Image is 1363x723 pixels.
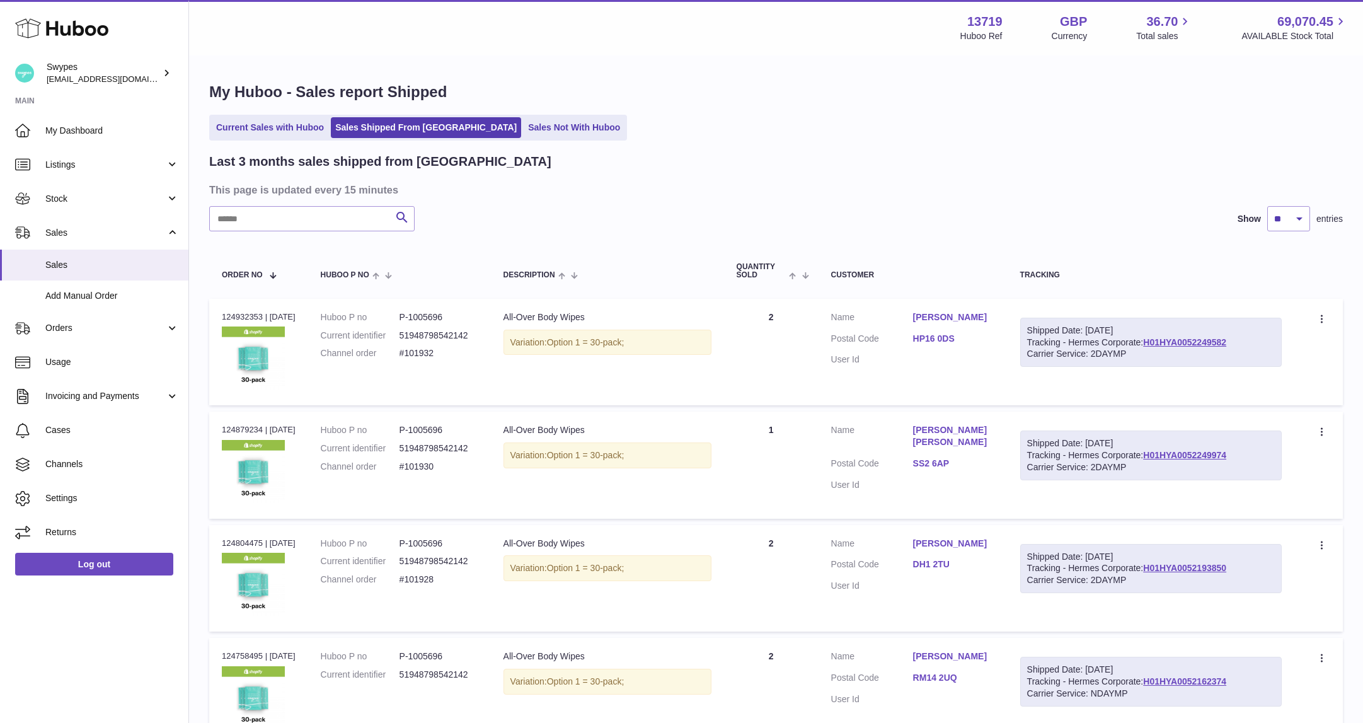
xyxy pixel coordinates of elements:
[547,337,624,347] span: Option 1 = 30-pack;
[400,330,478,342] dd: 51948798542142
[724,299,819,405] td: 2
[1027,348,1275,360] div: Carrier Service: 2DAYMP
[1027,664,1275,676] div: Shipped Date: [DATE]
[967,13,1003,30] strong: 13719
[831,672,913,687] dt: Postal Code
[1143,337,1226,347] a: H01HYA0052249582
[1020,318,1282,367] div: Tracking - Hermes Corporate:
[1143,450,1226,460] a: H01HYA0052249974
[400,461,478,473] dd: #101930
[831,311,913,327] dt: Name
[913,672,995,684] a: RM14 2UQ
[45,322,166,334] span: Orders
[45,458,179,470] span: Channels
[1027,437,1275,449] div: Shipped Date: [DATE]
[321,574,400,586] dt: Channel order
[503,555,711,581] div: Variation:
[45,424,179,436] span: Cases
[222,538,296,549] div: 124804475 | [DATE]
[1143,563,1226,573] a: H01HYA0052193850
[1020,271,1282,279] div: Tracking
[47,61,160,85] div: Swypes
[1052,30,1088,42] div: Currency
[913,651,995,662] a: [PERSON_NAME]
[1027,551,1275,563] div: Shipped Date: [DATE]
[831,333,913,348] dt: Postal Code
[724,525,819,632] td: 2
[831,651,913,666] dt: Name
[321,651,400,662] dt: Huboo P no
[913,333,995,345] a: HP16 0DS
[831,458,913,473] dt: Postal Code
[547,450,624,460] span: Option 1 = 30-pack;
[45,356,179,368] span: Usage
[547,676,624,686] span: Option 1 = 30-pack;
[321,311,400,323] dt: Huboo P no
[45,492,179,504] span: Settings
[15,553,173,576] a: Log out
[913,458,995,470] a: SS2 6AP
[831,538,913,553] dt: Name
[321,271,369,279] span: Huboo P no
[1020,544,1282,594] div: Tracking - Hermes Corporate:
[503,669,711,695] div: Variation:
[222,327,285,390] img: 137191726829084.png
[321,442,400,454] dt: Current identifier
[1060,13,1087,30] strong: GBP
[831,479,913,491] dt: User Id
[212,117,328,138] a: Current Sales with Huboo
[222,651,296,662] div: 124758495 | [DATE]
[831,558,913,574] dt: Postal Code
[547,563,624,573] span: Option 1 = 30-pack;
[503,330,711,356] div: Variation:
[222,311,296,323] div: 124932353 | [DATE]
[1238,213,1261,225] label: Show
[913,424,995,448] a: [PERSON_NAME] [PERSON_NAME]
[503,424,711,436] div: All-Over Body Wipes
[503,651,711,662] div: All-Over Body Wipes
[1027,574,1275,586] div: Carrier Service: 2DAYMP
[1241,13,1348,42] a: 69,070.45 AVAILABLE Stock Total
[913,311,995,323] a: [PERSON_NAME]
[1027,461,1275,473] div: Carrier Service: 2DAYMP
[1020,657,1282,707] div: Tracking - Hermes Corporate:
[1027,688,1275,700] div: Carrier Service: NDAYMP
[503,311,711,323] div: All-Over Body Wipes
[15,64,34,83] img: hello@swypes.co.uk
[724,412,819,518] td: 1
[400,574,478,586] dd: #101928
[737,263,786,279] span: Quantity Sold
[222,553,285,616] img: 137191726829084.png
[960,30,1003,42] div: Huboo Ref
[209,183,1340,197] h3: This page is updated every 15 minutes
[45,290,179,302] span: Add Manual Order
[831,354,913,366] dt: User Id
[400,442,478,454] dd: 51948798542142
[913,538,995,550] a: [PERSON_NAME]
[45,259,179,271] span: Sales
[45,390,166,402] span: Invoicing and Payments
[47,74,185,84] span: [EMAIL_ADDRESS][DOMAIN_NAME]
[400,555,478,567] dd: 51948798542142
[1143,676,1226,686] a: H01HYA0052162374
[321,347,400,359] dt: Channel order
[831,271,995,279] div: Customer
[400,424,478,436] dd: P-1005696
[222,424,296,436] div: 124879234 | [DATE]
[45,125,179,137] span: My Dashboard
[1136,13,1192,42] a: 36.70 Total sales
[321,669,400,681] dt: Current identifier
[503,442,711,468] div: Variation:
[45,159,166,171] span: Listings
[209,82,1343,102] h1: My Huboo - Sales report Shipped
[209,153,551,170] h2: Last 3 months sales shipped from [GEOGRAPHIC_DATA]
[331,117,521,138] a: Sales Shipped From [GEOGRAPHIC_DATA]
[1146,13,1178,30] span: 36.70
[321,555,400,567] dt: Current identifier
[45,193,166,205] span: Stock
[400,311,478,323] dd: P-1005696
[1136,30,1192,42] span: Total sales
[503,538,711,550] div: All-Over Body Wipes
[1020,431,1282,480] div: Tracking - Hermes Corporate:
[1277,13,1333,30] span: 69,070.45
